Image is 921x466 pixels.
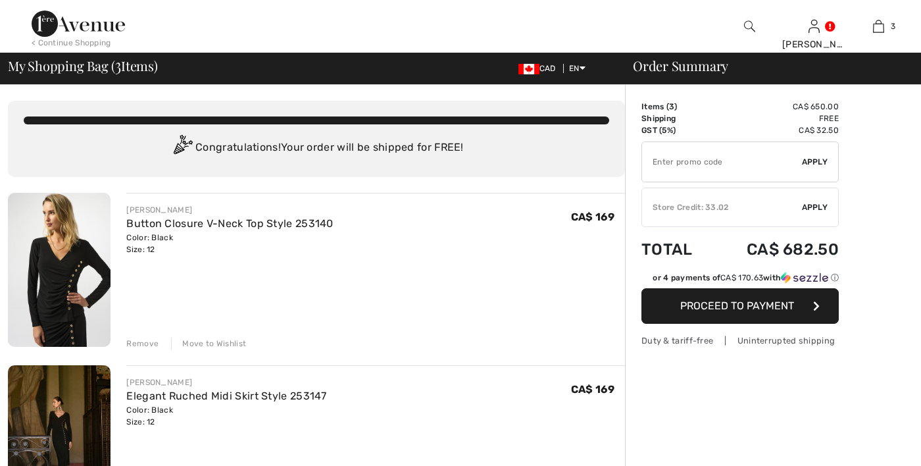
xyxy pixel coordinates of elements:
[169,135,195,161] img: Congratulation2.svg
[8,59,158,72] span: My Shopping Bag ( Items)
[642,142,802,182] input: Promo code
[744,18,755,34] img: search the website
[641,227,712,272] td: Total
[32,11,125,37] img: 1ère Avenue
[8,193,111,347] img: Button Closure V-Neck Top Style 253140
[802,201,828,213] span: Apply
[809,20,820,32] a: Sign In
[126,217,333,230] a: Button Closure V-Neck Top Style 253140
[712,101,839,113] td: CA$ 650.00
[641,272,839,288] div: or 4 payments ofCA$ 170.63withSezzle Click to learn more about Sezzle
[126,404,326,428] div: Color: Black Size: 12
[712,113,839,124] td: Free
[126,376,326,388] div: [PERSON_NAME]
[873,18,884,34] img: My Bag
[126,390,326,402] a: Elegant Ruched Midi Skirt Style 253147
[782,38,845,51] div: [PERSON_NAME]
[642,201,802,213] div: Store Credit: 33.02
[712,227,839,272] td: CA$ 682.50
[518,64,539,74] img: Canadian Dollar
[669,102,674,111] span: 3
[641,334,839,347] div: Duty & tariff-free | Uninterrupted shipping
[571,383,614,396] span: CA$ 169
[24,135,609,161] div: Congratulations! Your order will be shipped for FREE!
[126,232,333,255] div: Color: Black Size: 12
[720,273,763,282] span: CA$ 170.63
[809,18,820,34] img: My Info
[32,37,111,49] div: < Continue Shopping
[680,299,794,312] span: Proceed to Payment
[847,18,910,34] a: 3
[641,113,712,124] td: Shipping
[115,56,121,73] span: 3
[781,272,828,284] img: Sezzle
[617,59,913,72] div: Order Summary
[653,272,839,284] div: or 4 payments of with
[126,204,333,216] div: [PERSON_NAME]
[641,101,712,113] td: Items ( )
[518,64,561,73] span: CAD
[641,124,712,136] td: GST (5%)
[126,338,159,349] div: Remove
[712,124,839,136] td: CA$ 32.50
[802,156,828,168] span: Apply
[891,20,895,32] span: 3
[569,64,585,73] span: EN
[641,288,839,324] button: Proceed to Payment
[571,211,614,223] span: CA$ 169
[171,338,246,349] div: Move to Wishlist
